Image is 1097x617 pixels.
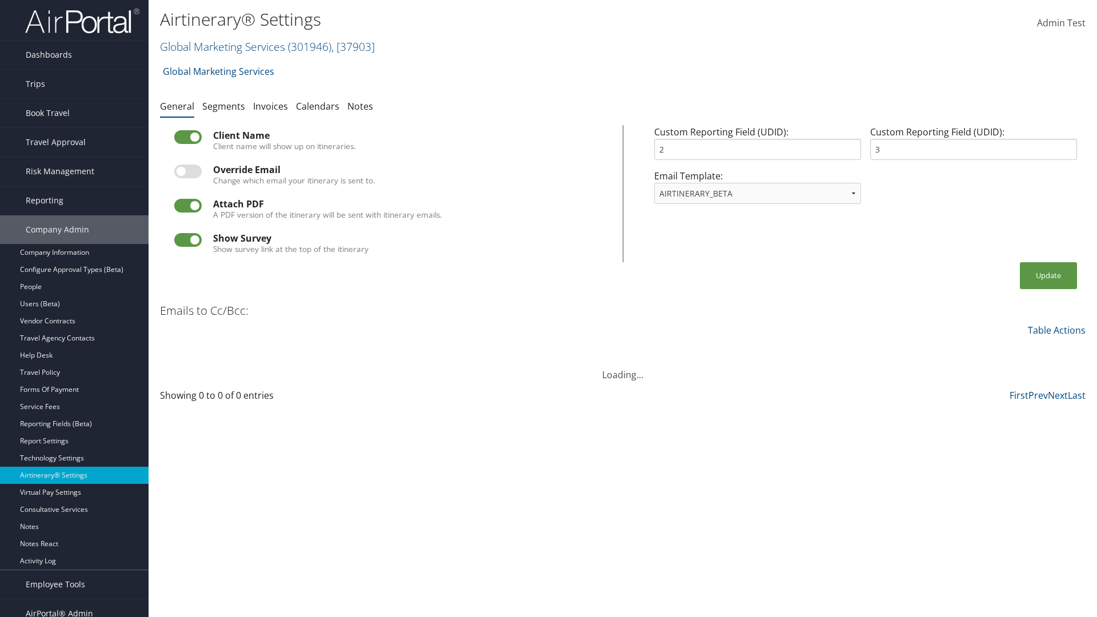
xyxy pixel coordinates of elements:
a: Global Marketing Services [160,39,375,54]
div: Show Survey [213,233,608,243]
div: Showing 0 to 0 of 0 entries [160,388,385,408]
h3: Emails to Cc/Bcc: [160,303,249,319]
a: Table Actions [1028,324,1086,336]
a: Admin Test [1037,6,1086,41]
label: Show survey link at the top of the itinerary [213,243,369,255]
div: Custom Reporting Field (UDID): [866,125,1082,169]
a: Last [1068,389,1086,402]
a: General [160,100,194,113]
span: Company Admin [26,215,89,244]
div: Custom Reporting Field (UDID): [650,125,866,169]
a: Notes [347,100,373,113]
a: Next [1048,389,1068,402]
a: Invoices [253,100,288,113]
div: Override Email [213,165,608,175]
a: Segments [202,100,245,113]
span: Travel Approval [26,128,86,157]
button: Update [1020,262,1077,289]
a: Prev [1028,389,1048,402]
span: Employee Tools [26,570,85,599]
span: Book Travel [26,99,70,127]
span: Reporting [26,186,63,215]
span: Trips [26,70,45,98]
a: First [1010,389,1028,402]
a: Global Marketing Services [163,60,274,83]
span: Risk Management [26,157,94,186]
div: Email Template: [650,169,866,213]
div: Attach PDF [213,199,608,209]
span: Admin Test [1037,17,1086,29]
div: Client Name [213,130,608,141]
span: Dashboards [26,41,72,69]
img: airportal-logo.png [25,7,139,34]
a: Calendars [296,100,339,113]
div: Loading... [160,354,1086,382]
label: Change which email your itinerary is sent to. [213,175,375,186]
span: , [ 37903 ] [331,39,375,54]
span: ( 301946 ) [288,39,331,54]
label: A PDF version of the itinerary will be sent with itinerary emails. [213,209,442,221]
label: Client name will show up on itineraries. [213,141,356,152]
h1: Airtinerary® Settings [160,7,777,31]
